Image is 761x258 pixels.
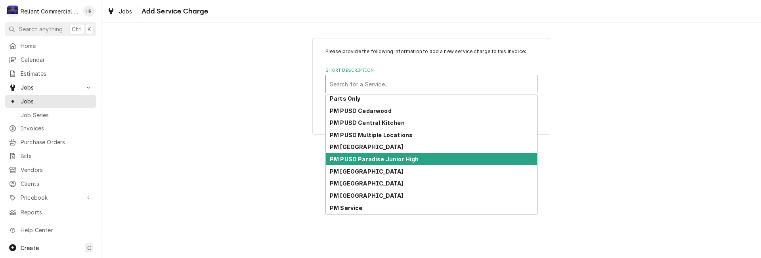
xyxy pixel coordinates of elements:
strong: PM PUSD Central Kitchen [330,119,405,126]
a: Jobs [5,95,96,108]
a: Go to Pricebook [5,191,96,204]
strong: PM PUSD Paradise Junior High [330,156,419,162]
span: Reports [21,208,92,216]
span: Estimates [21,69,92,78]
a: Bills [5,149,96,162]
div: HR [83,6,94,17]
a: Clients [5,177,96,190]
a: Jobs [104,5,136,18]
span: Pricebook [21,193,80,202]
span: Jobs [119,7,132,15]
a: Vendors [5,163,96,176]
label: Short Description [325,67,537,74]
strong: PM PUSD Multiple Locations [330,132,413,138]
strong: PM Service [330,204,363,211]
a: Estimates [5,67,96,80]
span: Calendar [21,55,92,64]
p: Please provide the following information to add a new service charge to this invoice: [325,48,537,55]
a: Home [5,39,96,52]
strong: Parts Only [330,95,361,102]
strong: PM [GEOGRAPHIC_DATA] [330,192,403,199]
a: Go to Help Center [5,224,96,237]
span: Create [21,245,39,251]
a: Go to Jobs [5,81,96,94]
a: Purchase Orders [5,136,96,149]
span: Add Service Charge [139,6,208,17]
div: Line Item Create/Update [312,38,550,135]
span: Jobs [21,97,92,105]
span: Help Center [21,226,92,234]
span: Purchase Orders [21,138,92,146]
div: R [7,6,18,17]
div: Heath Reed's Avatar [83,6,94,17]
strong: PM PUSD Cedarwood [330,107,392,114]
span: Vendors [21,166,92,174]
span: Ctrl [72,25,82,33]
div: Reliant Commercial Appliance Repair LLC's Avatar [7,6,18,17]
strong: PM [GEOGRAPHIC_DATA] [330,143,403,150]
span: Invoices [21,124,92,132]
div: Reliant Commercial Appliance Repair LLC [21,7,79,15]
span: Bills [21,152,92,160]
a: Calendar [5,53,96,66]
span: Jobs [21,83,80,92]
strong: PM [GEOGRAPHIC_DATA] [330,180,403,187]
strong: PM [GEOGRAPHIC_DATA] [330,168,403,175]
button: Search anythingCtrlK [5,22,96,36]
span: Job Series [21,111,92,119]
a: Reports [5,206,96,219]
div: Line Item Create/Update Form [325,48,537,93]
span: Search anything [19,25,63,33]
a: Invoices [5,122,96,135]
div: Short Description [325,67,537,93]
span: C [87,244,91,252]
span: K [88,25,91,33]
span: Clients [21,180,92,188]
span: Home [21,42,92,50]
a: Job Series [5,109,96,122]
